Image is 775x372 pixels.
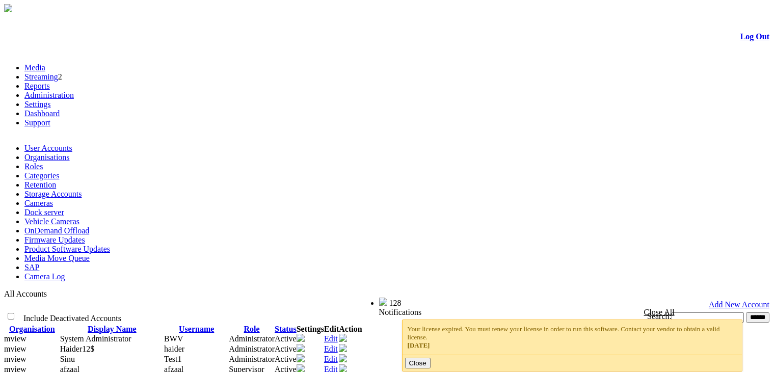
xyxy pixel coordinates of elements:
span: Contact Method: SMS and Email [60,344,95,353]
a: User Accounts [24,144,72,152]
a: Dashboard [24,109,60,118]
img: bell25.png [379,298,387,306]
img: arrow-3.png [4,4,12,12]
a: Product Software Updates [24,245,110,253]
a: Reports [24,82,50,90]
a: Log Out [740,32,769,41]
span: Test1 [164,355,181,363]
a: Organisation [9,325,55,333]
a: Administration [24,91,74,99]
a: OnDemand Offload [24,226,89,235]
span: [DATE] [408,341,430,349]
span: 128 [389,299,402,307]
a: SAP [24,263,39,272]
a: Streaming [24,72,58,81]
span: BWV [164,334,183,343]
a: Media [24,63,45,72]
a: Display Name [88,325,137,333]
a: Storage Accounts [24,190,82,198]
span: Contact Method: SMS and Email [60,355,75,363]
a: Close All [644,308,675,316]
span: All Accounts [4,289,47,298]
a: Roles [24,162,43,171]
a: Camera Log [24,272,65,281]
a: Vehicle Cameras [24,217,79,226]
a: Cameras [24,199,53,207]
span: mview [4,344,26,353]
span: Welcome, System Administrator (Administrator) [229,298,359,306]
a: Organisations [24,153,70,162]
a: Settings [24,100,51,109]
span: 2 [58,72,62,81]
div: Notifications [379,308,750,317]
a: Firmware Updates [24,235,85,244]
span: Contact Method: None [60,334,131,343]
a: Categories [24,171,59,180]
a: Dock server [24,208,64,217]
a: Support [24,118,50,127]
a: Media Move Queue [24,254,90,262]
span: mview [4,334,26,343]
a: Username [179,325,214,333]
span: haider [164,344,184,353]
span: mview [4,355,26,363]
button: Close [405,358,431,368]
span: Include Deactivated Accounts [23,314,121,323]
div: Your license expired. You must renew your license in order to run this software. Contact your ven... [408,325,737,350]
a: Retention [24,180,56,189]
